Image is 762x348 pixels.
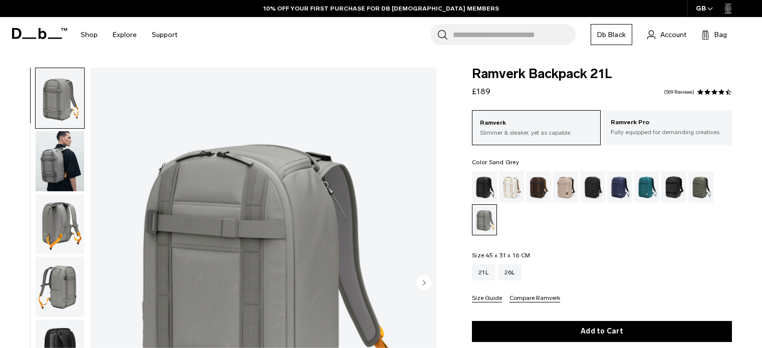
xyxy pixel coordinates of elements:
[472,159,519,165] legend: Color:
[480,118,593,128] p: Ramverk
[416,275,431,292] button: Next slide
[688,171,713,202] a: Moss Green
[264,4,499,13] a: 10% OFF YOUR FIRST PURCHASE FOR DB [DEMOGRAPHIC_DATA] MEMBERS
[510,295,560,302] button: Compare Ramverk
[73,17,185,53] nav: Main Navigation
[489,159,519,166] span: Sand Grey
[591,24,632,45] a: Db Black
[664,90,694,95] a: 569 reviews
[701,29,727,41] button: Bag
[472,295,502,302] button: Size Guide
[472,171,497,202] a: Black Out
[36,131,84,191] img: Ramverk Backpack 21L Sand Grey
[472,87,490,96] span: £189
[113,17,137,53] a: Explore
[485,252,530,259] span: 45 x 31 x 16 CM
[499,171,524,202] a: Oatmilk
[35,256,85,317] button: Ramverk Backpack 21L Sand Grey
[603,110,732,144] a: Ramverk Pro Fully equipped for demanding creatives.
[81,17,98,53] a: Shop
[647,29,686,41] a: Account
[660,30,686,40] span: Account
[35,68,85,129] button: Ramverk Backpack 21L Sand Grey
[36,68,84,128] img: Ramverk Backpack 21L Sand Grey
[611,128,724,137] p: Fully equipped for demanding creatives.
[480,128,593,137] p: Slimmer & sleaker, yet as capable.
[714,30,727,40] span: Bag
[611,118,724,128] p: Ramverk Pro
[634,171,659,202] a: Midnight Teal
[498,264,522,280] a: 26L
[472,204,497,235] a: Sand Grey
[472,264,495,280] a: 21L
[36,257,84,317] img: Ramverk Backpack 21L Sand Grey
[472,68,732,81] span: Ramverk Backpack 21L
[526,171,551,202] a: Espresso
[607,171,632,202] a: Blue Hour
[36,194,84,254] img: Ramverk Backpack 21L Sand Grey
[580,171,605,202] a: Charcoal Grey
[35,131,85,192] button: Ramverk Backpack 21L Sand Grey
[553,171,578,202] a: Fogbow Beige
[35,194,85,255] button: Ramverk Backpack 21L Sand Grey
[472,252,530,258] legend: Size:
[472,321,732,342] button: Add to Cart
[661,171,686,202] a: Reflective Black
[152,17,177,53] a: Support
